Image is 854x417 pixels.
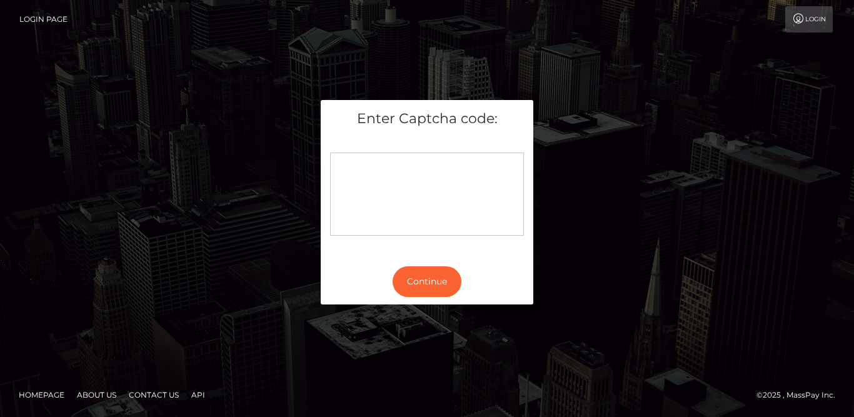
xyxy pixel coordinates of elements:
div: Captcha widget loading... [330,153,524,236]
a: Login Page [19,6,68,33]
a: About Us [72,385,121,404]
a: Login [785,6,833,33]
button: Continue [393,266,461,297]
a: API [186,385,210,404]
a: Homepage [14,385,69,404]
h5: Enter Captcha code: [330,109,524,129]
a: Contact Us [124,385,184,404]
div: © 2025 , MassPay Inc. [756,388,845,402]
